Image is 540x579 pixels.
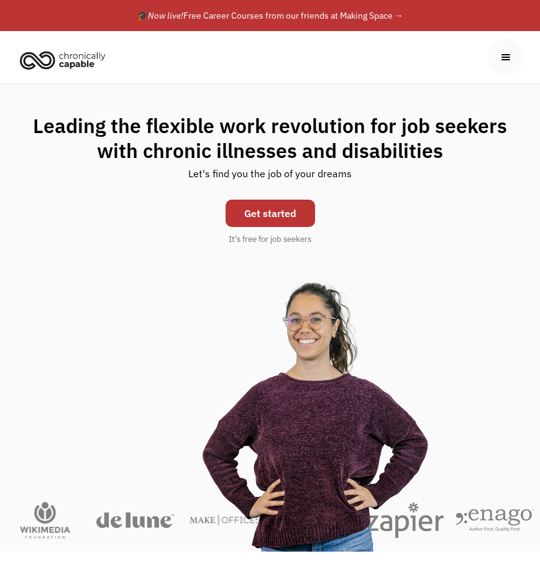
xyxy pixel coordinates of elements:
div: menu [488,39,524,75]
h1: Leading the flexible work revolution for job seekers with chronic illnesses and disabilities [12,113,528,163]
em: Now live! [148,10,183,21]
div: It's free for job seekers [229,233,311,246]
div: 🎓 Free Career Courses from our friends at Making Space → [137,8,403,23]
a: Get started [226,200,315,227]
img: Chronically Capable logo [16,46,109,73]
a: home [16,46,115,73]
div: Let's find you the job of your dreams [188,163,352,193]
